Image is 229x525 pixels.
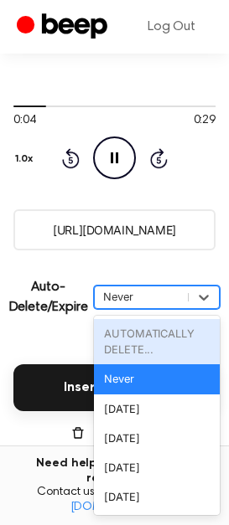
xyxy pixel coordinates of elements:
div: [DATE] [94,453,220,482]
div: [DATE] [94,424,220,453]
div: Never [103,289,180,305]
div: AUTOMATICALLY DELETE... [94,319,220,364]
div: Never [94,364,220,394]
span: Contact us [10,486,219,515]
a: Beep [17,11,112,44]
a: [EMAIL_ADDRESS][DOMAIN_NAME] [70,486,192,513]
a: Log Out [131,7,212,47]
button: Delete [34,425,88,465]
button: 1.0x [13,145,39,173]
div: [DATE] [94,482,220,512]
span: 0:29 [194,112,216,130]
span: 0:04 [13,112,35,130]
p: Auto-Delete/Expire [9,277,88,317]
div: [DATE] [94,394,220,424]
button: Insert into Docs [13,364,216,411]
